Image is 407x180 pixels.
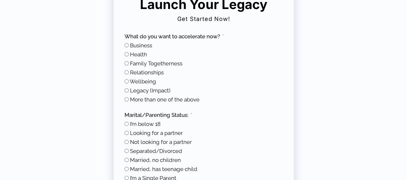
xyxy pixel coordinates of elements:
span: Wellbeing [130,78,156,85]
input: Looking for a partner [125,131,129,135]
input: Family Togetherness [125,61,129,65]
input: More than one of the above [125,97,129,101]
input: Health [125,52,129,56]
input: Business [125,43,129,47]
input: I’m a Single Parent [125,176,129,180]
span: Legacy (Impact) [130,87,171,94]
h2: Get Started Now! [124,13,284,25]
span: Health [130,51,147,58]
span: Separated/Divorced [130,148,182,154]
span: Not looking for a partner [130,139,192,145]
input: Relationships [125,70,129,74]
input: Legacy (Impact) [125,88,129,92]
input: I’m below 18 [125,122,129,126]
span: More than one of the above [130,96,199,103]
span: Relationships [130,69,164,76]
span: Family Togetherness [130,60,182,67]
span: I’m below 18 [130,121,161,127]
input: Separated/Divorced [125,149,129,153]
span: Married, has teenage child [130,166,197,172]
input: Married, has teenage child [125,167,129,171]
input: Wellbeing [125,79,129,83]
span: Looking for a partner [130,130,183,136]
span: Married, no children [130,157,181,163]
label: What do you want to accelerate now? [125,33,224,40]
input: Married, no children [125,158,129,162]
label: Marital/Parenting Status: [125,111,192,119]
input: Not looking for a partner [125,140,129,144]
span: Business [130,42,152,49]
